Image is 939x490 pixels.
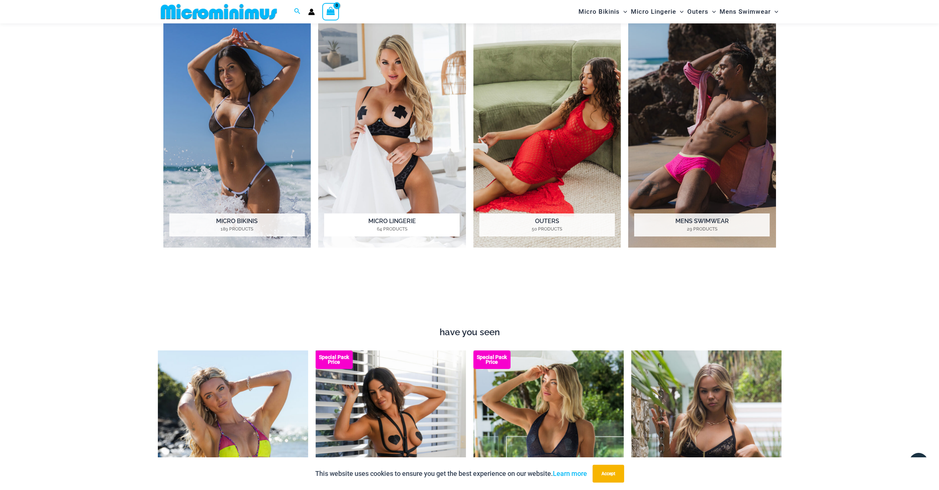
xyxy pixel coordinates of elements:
[322,3,339,20] a: View Shopping Cart, empty
[324,213,460,236] h2: Micro Lingerie
[158,327,782,338] h4: have you seen
[685,2,718,21] a: OutersMenu ToggleMenu Toggle
[163,21,311,248] a: Visit product category Micro Bikinis
[771,2,778,21] span: Menu Toggle
[473,355,511,365] b: Special Pack Price
[593,465,624,483] button: Accept
[163,267,776,323] iframe: TrustedSite Certified
[318,21,466,248] img: Micro Lingerie
[634,226,770,232] mark: 29 Products
[163,21,311,248] img: Micro Bikinis
[158,3,280,20] img: MM SHOP LOGO FLAT
[628,21,776,248] a: Visit product category Mens Swimwear
[553,470,587,477] a: Learn more
[169,213,305,236] h2: Micro Bikinis
[473,21,621,248] a: Visit product category Outers
[318,21,466,248] a: Visit product category Micro Lingerie
[324,226,460,232] mark: 64 Products
[578,2,620,21] span: Micro Bikinis
[308,9,315,15] a: Account icon link
[687,2,708,21] span: Outers
[577,2,629,21] a: Micro BikinisMenu ToggleMenu Toggle
[676,2,684,21] span: Menu Toggle
[294,7,301,16] a: Search icon link
[708,2,716,21] span: Menu Toggle
[315,468,587,479] p: This website uses cookies to ensure you get the best experience on our website.
[718,2,780,21] a: Mens SwimwearMenu ToggleMenu Toggle
[629,2,685,21] a: Micro LingerieMenu ToggleMenu Toggle
[620,2,627,21] span: Menu Toggle
[479,213,615,236] h2: Outers
[169,226,305,232] mark: 189 Products
[473,21,621,248] img: Outers
[576,1,782,22] nav: Site Navigation
[316,355,353,365] b: Special Pack Price
[631,2,676,21] span: Micro Lingerie
[634,213,770,236] h2: Mens Swimwear
[628,21,776,248] img: Mens Swimwear
[479,226,615,232] mark: 50 Products
[720,2,771,21] span: Mens Swimwear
